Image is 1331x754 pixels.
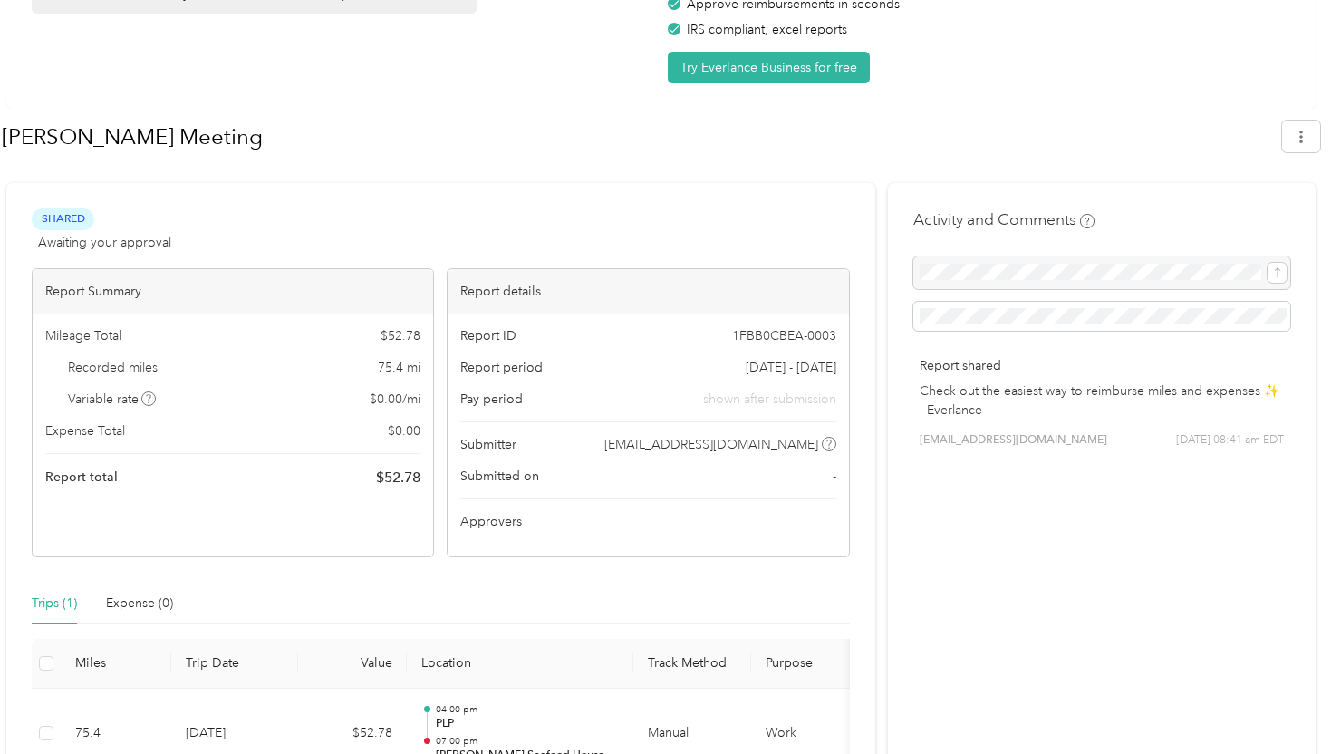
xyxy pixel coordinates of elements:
[604,435,818,454] span: [EMAIL_ADDRESS][DOMAIN_NAME]
[668,52,870,83] button: Try Everlance Business for free
[1176,432,1284,449] span: [DATE] 08:41 am EDT
[388,421,420,440] span: $ 0.00
[436,716,619,732] p: PLP
[448,269,848,314] div: Report details
[460,326,516,345] span: Report ID
[460,390,523,409] span: Pay period
[920,382,1284,420] p: Check out the easiest way to reimburse miles and expenses ✨ - Everlance
[378,358,420,377] span: 75.4 mi
[171,639,298,689] th: Trip Date
[32,594,77,614] div: Trips (1)
[106,594,173,614] div: Expense (0)
[687,22,847,37] span: IRS compliant, excel reports
[703,390,836,409] span: shown after submission
[45,421,125,440] span: Expense Total
[68,390,157,409] span: Variable rate
[460,435,516,454] span: Submitter
[45,326,121,345] span: Mileage Total
[407,639,633,689] th: Location
[376,467,420,488] span: $ 52.78
[460,512,522,531] span: Approvers
[920,432,1107,449] span: [EMAIL_ADDRESS][DOMAIN_NAME]
[2,115,1269,159] h1: P. Cognetti Meeting
[436,735,619,748] p: 07:00 pm
[920,356,1284,375] p: Report shared
[61,639,171,689] th: Miles
[833,467,836,486] span: -
[38,233,171,252] span: Awaiting your approval
[913,208,1095,231] h4: Activity and Comments
[370,390,420,409] span: $ 0.00 / mi
[746,358,836,377] span: [DATE] - [DATE]
[68,358,158,377] span: Recorded miles
[732,326,836,345] span: 1FBB0CBEA-0003
[33,269,433,314] div: Report Summary
[751,639,887,689] th: Purpose
[45,468,118,487] span: Report total
[460,467,539,486] span: Submitted on
[436,703,619,716] p: 04:00 pm
[32,208,94,229] span: Shared
[381,326,420,345] span: $ 52.78
[298,639,407,689] th: Value
[460,358,543,377] span: Report period
[633,639,751,689] th: Track Method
